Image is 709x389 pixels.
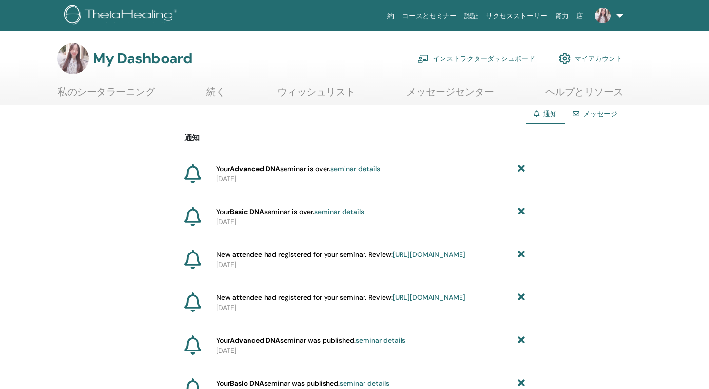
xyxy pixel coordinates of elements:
img: default.jpg [595,8,611,23]
span: Your seminar is over. [216,207,364,217]
a: seminar details [330,164,380,173]
img: default.jpg [57,43,89,74]
a: ヘルプとリソース [545,86,623,105]
span: Your seminar is over. [216,164,380,174]
a: 私のシータラーニング [57,86,155,105]
p: [DATE] [216,217,525,227]
a: サクセスストーリー [482,7,551,25]
img: chalkboard-teacher.svg [417,54,429,63]
a: 資力 [551,7,573,25]
a: 店 [573,7,587,25]
a: インストラクターダッシュボード [417,48,535,69]
img: cog.svg [559,50,571,67]
a: メッセージセンター [406,86,494,105]
a: seminar details [356,336,405,345]
span: Your seminar was published. [216,335,405,346]
span: 通知 [543,109,557,118]
a: ウィッシュリスト [277,86,355,105]
strong: Basic DNA [230,207,264,216]
a: コースとセミナー [398,7,460,25]
a: 続く [206,86,226,105]
a: [URL][DOMAIN_NAME] [393,293,465,302]
a: 認証 [460,7,482,25]
p: [DATE] [216,346,525,356]
span: New attendee had registered for your seminar. Review: [216,292,465,303]
p: [DATE] [216,260,525,270]
a: マイアカウント [559,48,622,69]
h3: My Dashboard [93,50,192,67]
p: [DATE] [216,174,525,184]
strong: Basic DNA [230,379,264,388]
p: 通知 [184,132,525,144]
a: seminar details [314,207,364,216]
a: メッセージ [583,109,617,118]
a: [URL][DOMAIN_NAME] [393,250,465,259]
a: 約 [383,7,398,25]
span: New attendee had registered for your seminar. Review: [216,250,465,260]
span: Your seminar was published. [216,378,389,389]
strong: Advanced DNA [230,336,280,345]
strong: Advanced DNA [230,164,280,173]
p: [DATE] [216,303,525,313]
img: logo.png [64,5,181,27]
a: seminar details [340,379,389,388]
